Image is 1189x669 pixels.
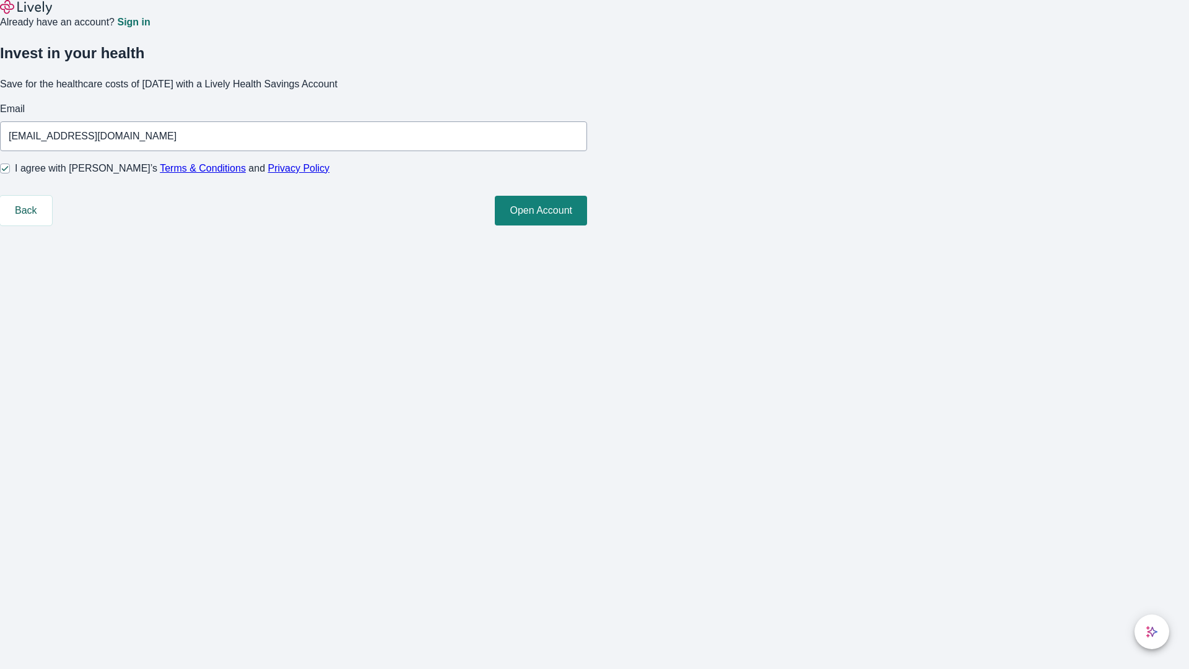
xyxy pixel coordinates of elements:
svg: Lively AI Assistant [1146,626,1158,638]
a: Terms & Conditions [160,163,246,173]
span: I agree with [PERSON_NAME]’s and [15,161,329,176]
a: Sign in [117,17,150,27]
a: Privacy Policy [268,163,330,173]
button: chat [1135,614,1169,649]
button: Open Account [495,196,587,225]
